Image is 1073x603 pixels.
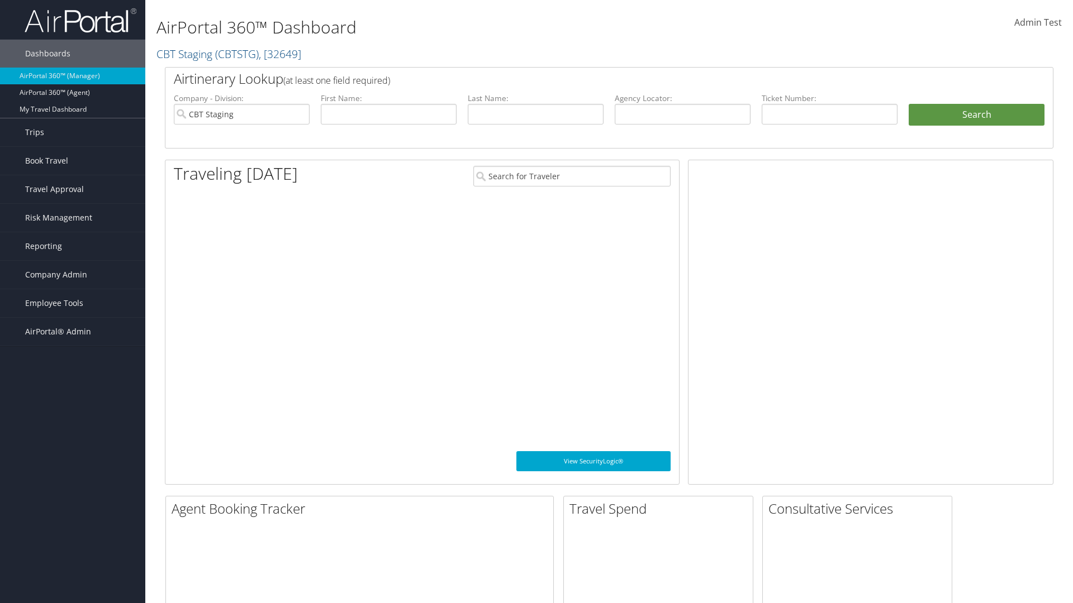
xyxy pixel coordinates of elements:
label: Ticket Number: [762,93,898,104]
h1: Traveling [DATE] [174,162,298,185]
span: Employee Tools [25,289,83,317]
span: Travel Approval [25,175,84,203]
span: AirPortal® Admin [25,318,91,346]
span: (at least one field required) [283,74,390,87]
a: CBT Staging [156,46,301,61]
a: View SecurityLogic® [516,451,671,471]
img: airportal-logo.png [25,7,136,33]
label: Agency Locator: [615,93,751,104]
h2: Consultative Services [768,499,952,518]
button: Search [909,104,1044,126]
span: Book Travel [25,147,68,175]
a: Admin Test [1014,6,1062,40]
h2: Airtinerary Lookup [174,69,971,88]
span: , [ 32649 ] [259,46,301,61]
span: Trips [25,118,44,146]
h1: AirPortal 360™ Dashboard [156,16,760,39]
span: Company Admin [25,261,87,289]
span: Risk Management [25,204,92,232]
span: Dashboards [25,40,70,68]
label: First Name: [321,93,457,104]
h2: Agent Booking Tracker [172,499,553,518]
span: Admin Test [1014,16,1062,28]
label: Last Name: [468,93,604,104]
span: ( CBTSTG ) [215,46,259,61]
input: Search for Traveler [473,166,671,186]
span: Reporting [25,232,62,260]
label: Company - Division: [174,93,310,104]
h2: Travel Spend [569,499,753,518]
